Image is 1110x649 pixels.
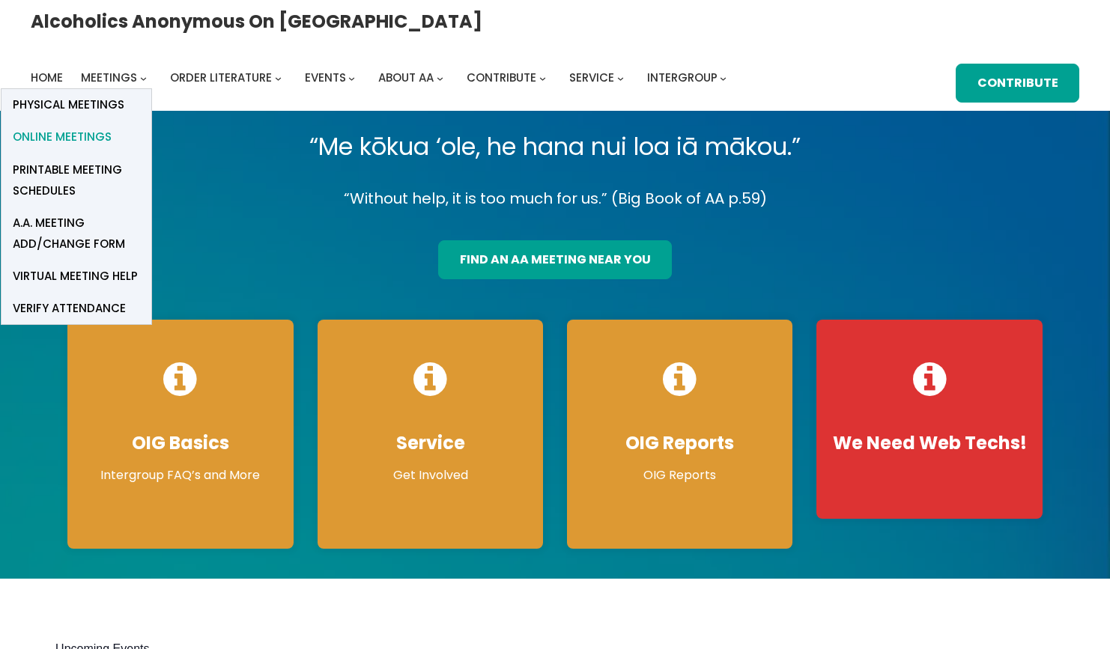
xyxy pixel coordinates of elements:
a: A.A. Meeting Add/Change Form [1,207,151,260]
span: Meetings [81,70,137,85]
p: Get Involved [333,466,528,484]
a: Events [305,67,346,88]
span: A.A. Meeting Add/Change Form [13,213,140,255]
span: Physical Meetings [13,94,124,115]
a: Alcoholics Anonymous on [GEOGRAPHIC_DATA] [31,5,482,37]
span: Virtual Meeting Help [13,266,138,287]
a: Contribute [956,64,1079,103]
a: Virtual Meeting Help [1,260,151,292]
nav: Intergroup [31,67,732,88]
a: Home [31,67,63,88]
a: Printable Meeting Schedules [1,153,151,207]
button: Service submenu [617,74,624,81]
a: About AA [378,67,434,88]
span: Order Literature [170,70,272,85]
a: Intergroup [647,67,718,88]
h4: We Need Web Techs! [831,432,1027,454]
p: Intergroup FAQ’s and More [82,466,278,484]
a: verify attendance [1,292,151,324]
a: find an aa meeting near you [438,240,672,279]
span: Service [569,70,614,85]
span: Printable Meeting Schedules [13,159,140,201]
button: Meetings submenu [140,74,147,81]
a: Service [569,67,614,88]
span: Home [31,70,63,85]
span: About AA [378,70,434,85]
span: Online Meetings [13,127,112,147]
span: Contribute [467,70,536,85]
span: Events [305,70,346,85]
button: Intergroup submenu [720,74,727,81]
button: Order Literature submenu [275,74,282,81]
a: Physical Meetings [1,89,151,121]
h4: Service [333,432,528,454]
span: verify attendance [13,298,126,319]
p: “Without help, it is too much for us.” (Big Book of AA p.59) [55,186,1055,212]
h4: OIG Reports [582,432,777,454]
button: About AA submenu [437,74,443,81]
a: Contribute [467,67,536,88]
button: Contribute submenu [539,74,546,81]
a: Online Meetings [1,121,151,153]
h4: OIG Basics [82,432,278,454]
button: Events submenu [348,74,355,81]
p: “Me kōkua ‘ole, he hana nui loa iā mākou.” [55,126,1055,168]
p: OIG Reports [582,466,777,484]
span: Intergroup [647,70,718,85]
a: Meetings [81,67,137,88]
